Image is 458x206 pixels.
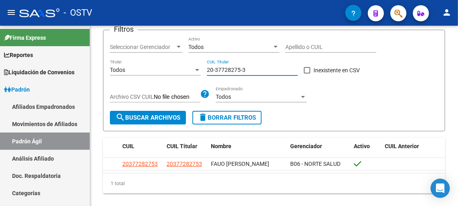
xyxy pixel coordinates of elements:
[110,44,175,51] span: Seleccionar Gerenciador
[103,173,445,194] div: 1 total
[291,161,341,167] span: B06 - NORTE SALUD
[122,161,158,167] span: 20377282753
[188,44,204,50] span: Todos
[287,138,351,155] datatable-header-cell: Gerenciador
[351,138,382,155] datatable-header-cell: Activo
[385,143,419,149] span: CUIL Anterior
[110,24,138,35] h3: Filtros
[314,65,360,75] span: Inexistente en CSV
[192,111,262,124] button: Borrar Filtros
[119,138,163,155] datatable-header-cell: CUIL
[110,111,186,124] button: Buscar Archivos
[442,8,452,17] mat-icon: person
[382,138,446,155] datatable-header-cell: CUIL Anterior
[200,89,210,99] mat-icon: help
[4,51,33,59] span: Reportes
[116,114,180,121] span: Buscar Archivos
[208,138,287,155] datatable-header-cell: Nombre
[110,67,125,73] span: Todos
[4,68,74,77] span: Liquidación de Convenios
[354,143,370,149] span: Activo
[198,112,208,122] mat-icon: delete
[167,143,197,149] span: CUIL Titular
[291,143,322,149] span: Gerenciador
[6,8,16,17] mat-icon: menu
[4,33,46,42] span: Firma Express
[211,143,231,149] span: Nombre
[163,138,208,155] datatable-header-cell: CUIL Titular
[122,143,134,149] span: CUIL
[110,94,154,100] span: Archivo CSV CUIL
[4,85,30,94] span: Padrón
[154,94,200,101] input: Archivo CSV CUIL
[167,161,202,167] span: 20377282753
[198,114,256,121] span: Borrar Filtros
[431,179,450,198] div: Open Intercom Messenger
[211,161,269,167] span: FAUO [PERSON_NAME]
[64,4,92,22] span: - OSTV
[216,94,231,100] span: Todos
[116,112,125,122] mat-icon: search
